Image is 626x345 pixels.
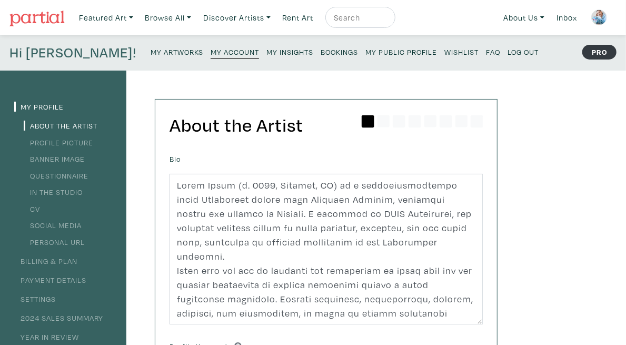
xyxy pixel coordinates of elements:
[365,44,437,58] a: My Public Profile
[211,47,259,57] small: My Account
[24,137,93,147] a: Profile Picture
[24,187,83,197] a: In the Studio
[24,171,88,181] a: Questionnaire
[151,47,203,57] small: My Artworks
[198,7,275,28] a: Discover Artists
[24,121,97,131] a: About the Artist
[211,44,259,59] a: My Account
[24,154,85,164] a: Banner Image
[170,153,181,165] label: Bio
[14,332,79,342] a: Year in Review
[277,7,318,28] a: Rent Art
[140,7,196,28] a: Browse All
[14,294,56,304] a: Settings
[486,44,500,58] a: FAQ
[266,47,313,57] small: My Insights
[444,44,479,58] a: Wishlist
[24,204,40,214] a: CV
[24,220,82,230] a: Social Media
[486,47,500,57] small: FAQ
[365,47,437,57] small: My Public Profile
[14,275,86,285] a: Payment Details
[151,44,203,58] a: My Artworks
[444,47,479,57] small: Wishlist
[508,47,539,57] small: Log Out
[24,237,85,247] a: Personal URL
[14,313,103,323] a: 2024 Sales Summary
[9,44,136,61] h4: Hi [PERSON_NAME]!
[321,47,358,57] small: Bookings
[552,7,582,28] a: Inbox
[508,44,539,58] a: Log Out
[333,11,385,24] input: Search
[266,44,313,58] a: My Insights
[14,102,64,112] a: My Profile
[14,256,77,266] a: Billing & Plan
[591,9,607,25] img: phpThumb.php
[170,174,483,324] textarea: Lorem Ipsum (d. 0099, Sitamet, CO) ad e seddoeiusmodtempo incid Utlaboreet dolore magn Aliquaen A...
[499,7,550,28] a: About Us
[74,7,138,28] a: Featured Art
[170,114,483,136] h2: About the Artist
[582,45,617,60] strong: PRO
[321,44,358,58] a: Bookings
